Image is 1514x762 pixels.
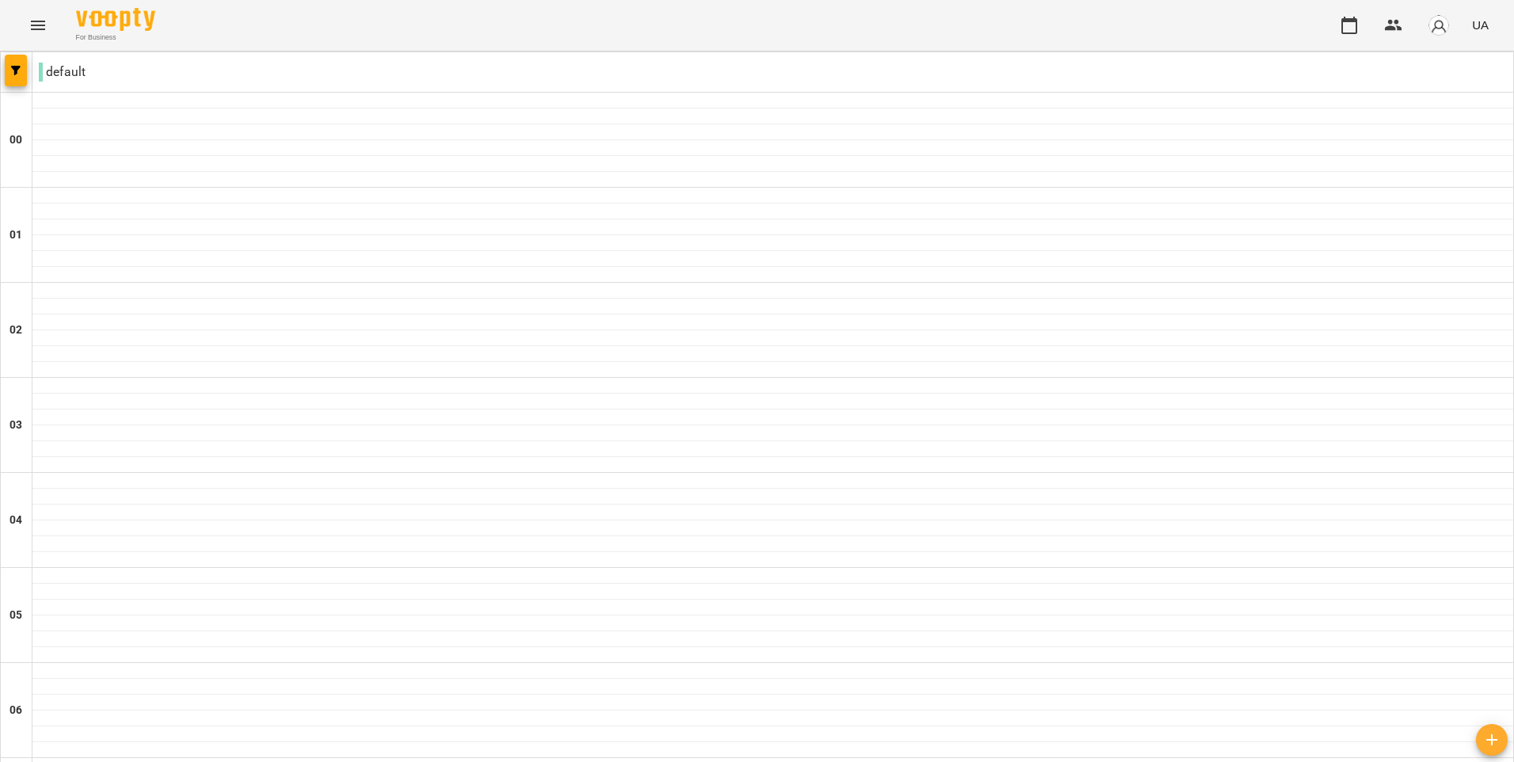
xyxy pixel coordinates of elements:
span: UA [1472,17,1489,33]
h6: 03 [10,417,22,434]
h6: 06 [10,702,22,719]
img: avatar_s.png [1428,14,1450,36]
p: default [39,63,86,82]
h6: 02 [10,322,22,339]
h6: 00 [10,131,22,149]
span: For Business [76,32,155,43]
img: Voopty Logo [76,8,155,31]
button: UA [1466,10,1495,40]
h6: 04 [10,512,22,529]
button: Створити урок [1476,724,1508,756]
h6: 01 [10,227,22,244]
h6: 05 [10,607,22,624]
button: Menu [19,6,57,44]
